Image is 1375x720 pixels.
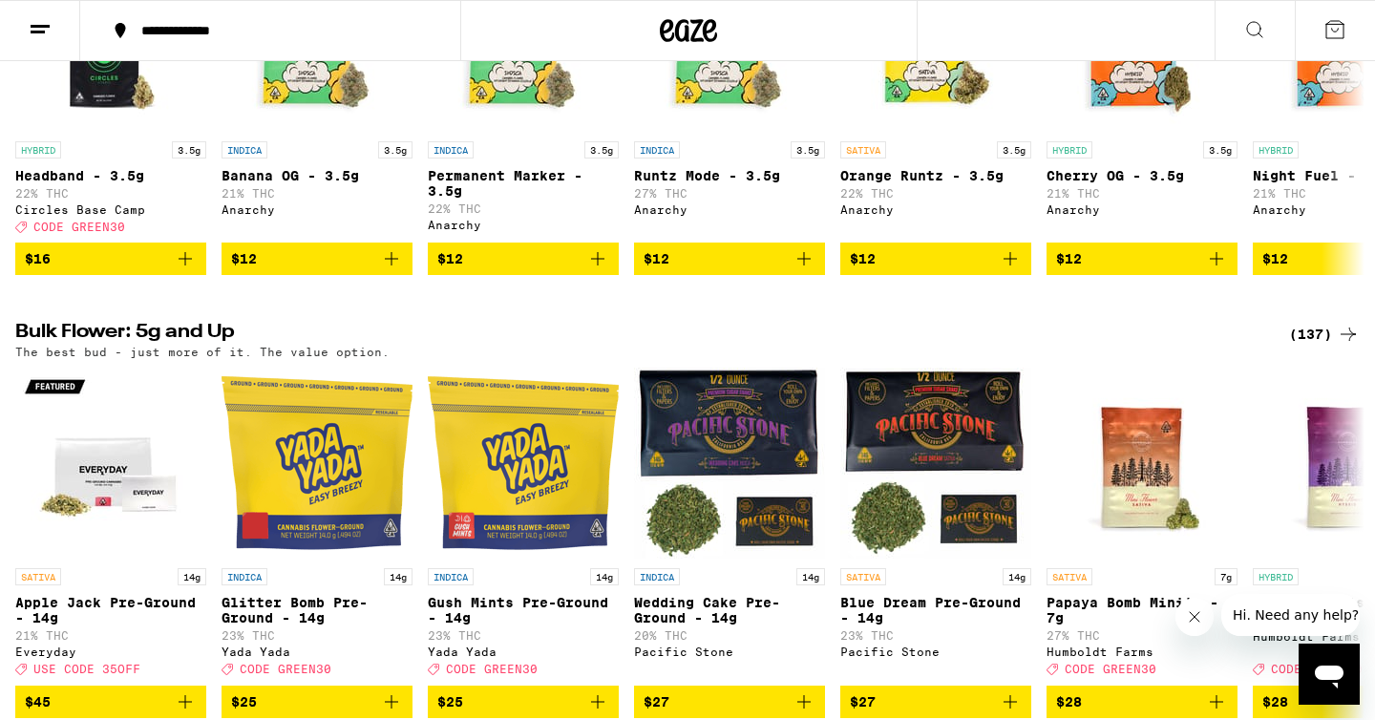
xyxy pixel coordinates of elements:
div: Pacific Stone [840,646,1031,658]
button: Add to bag [1047,686,1237,718]
button: Add to bag [634,686,825,718]
span: $28 [1056,694,1082,709]
div: Humboldt Farms [1047,646,1237,658]
p: INDICA [634,568,680,585]
p: 3.5g [172,141,206,159]
button: Add to bag [222,686,412,718]
p: 3.5g [584,141,619,159]
iframe: Button to launch messaging window [1299,644,1360,705]
div: Anarchy [1047,203,1237,216]
div: Yada Yada [222,646,412,658]
p: Glitter Bomb Pre-Ground - 14g [222,595,412,625]
p: INDICA [222,568,267,585]
span: CODE GREEN30 [240,664,331,676]
p: 21% THC [1047,187,1237,200]
p: 14g [1003,568,1031,585]
div: Yada Yada [428,646,619,658]
img: Pacific Stone - Wedding Cake Pre-Ground - 14g [634,368,825,559]
p: 14g [590,568,619,585]
p: 23% THC [840,629,1031,642]
div: Anarchy [634,203,825,216]
p: SATIVA [840,568,886,585]
p: 22% THC [840,187,1031,200]
p: 14g [384,568,412,585]
p: INDICA [428,141,474,159]
p: 3.5g [997,141,1031,159]
p: The best bud - just more of it. The value option. [15,346,390,358]
span: $12 [850,251,876,266]
p: Headband - 3.5g [15,168,206,183]
p: 7g [1215,568,1237,585]
button: Add to bag [428,243,619,275]
p: Wedding Cake Pre-Ground - 14g [634,595,825,625]
img: Yada Yada - Gush Mints Pre-Ground - 14g [428,368,619,559]
div: Everyday [15,646,206,658]
p: HYBRID [1253,568,1299,585]
p: 14g [178,568,206,585]
span: CODE GREEN30 [33,221,125,233]
p: Cherry OG - 3.5g [1047,168,1237,183]
p: INDICA [428,568,474,585]
span: CODE GREEN30 [446,664,538,676]
p: 27% THC [1047,629,1237,642]
span: $12 [1056,251,1082,266]
div: Circles Base Camp [15,203,206,216]
p: INDICA [634,141,680,159]
button: Add to bag [840,243,1031,275]
p: 14g [796,568,825,585]
iframe: Message from company [1221,594,1360,636]
p: Gush Mints Pre-Ground - 14g [428,595,619,625]
a: Open page for Apple Jack Pre-Ground - 14g from Everyday [15,368,206,685]
p: SATIVA [1047,568,1092,585]
span: $25 [437,694,463,709]
span: $12 [1262,251,1288,266]
button: Add to bag [15,686,206,718]
a: Open page for Papaya Bomb Mini's - 7g from Humboldt Farms [1047,368,1237,685]
span: CODE GREEN30 [1271,664,1363,676]
p: SATIVA [840,141,886,159]
img: Pacific Stone - Blue Dream Pre-Ground - 14g [840,368,1031,559]
a: (137) [1289,323,1360,346]
span: $25 [231,694,257,709]
p: 22% THC [15,187,206,200]
p: 21% THC [222,187,412,200]
p: Blue Dream Pre-Ground - 14g [840,595,1031,625]
p: Banana OG - 3.5g [222,168,412,183]
p: Papaya Bomb Mini's - 7g [1047,595,1237,625]
button: Add to bag [428,686,619,718]
span: $27 [644,694,669,709]
span: $12 [644,251,669,266]
a: Open page for Glitter Bomb Pre-Ground - 14g from Yada Yada [222,368,412,685]
span: $28 [1262,694,1288,709]
img: Humboldt Farms - Papaya Bomb Mini's - 7g [1047,368,1237,559]
p: 3.5g [1203,141,1237,159]
p: HYBRID [15,141,61,159]
p: Apple Jack Pre-Ground - 14g [15,595,206,625]
p: HYBRID [1047,141,1092,159]
p: 21% THC [15,629,206,642]
span: CODE GREEN30 [1065,664,1156,676]
button: Add to bag [1047,243,1237,275]
p: 3.5g [378,141,412,159]
img: Yada Yada - Glitter Bomb Pre-Ground - 14g [222,368,412,559]
p: HYBRID [1253,141,1299,159]
p: 20% THC [634,629,825,642]
p: Runtz Mode - 3.5g [634,168,825,183]
div: Anarchy [428,219,619,231]
span: $12 [437,251,463,266]
button: Add to bag [222,243,412,275]
span: $12 [231,251,257,266]
p: 23% THC [222,629,412,642]
button: Add to bag [634,243,825,275]
button: Add to bag [840,686,1031,718]
a: Open page for Wedding Cake Pre-Ground - 14g from Pacific Stone [634,368,825,685]
p: Orange Runtz - 3.5g [840,168,1031,183]
button: Add to bag [15,243,206,275]
span: $27 [850,694,876,709]
a: Open page for Blue Dream Pre-Ground - 14g from Pacific Stone [840,368,1031,685]
a: Open page for Gush Mints Pre-Ground - 14g from Yada Yada [428,368,619,685]
span: USE CODE 35OFF [33,664,140,676]
div: Anarchy [222,203,412,216]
